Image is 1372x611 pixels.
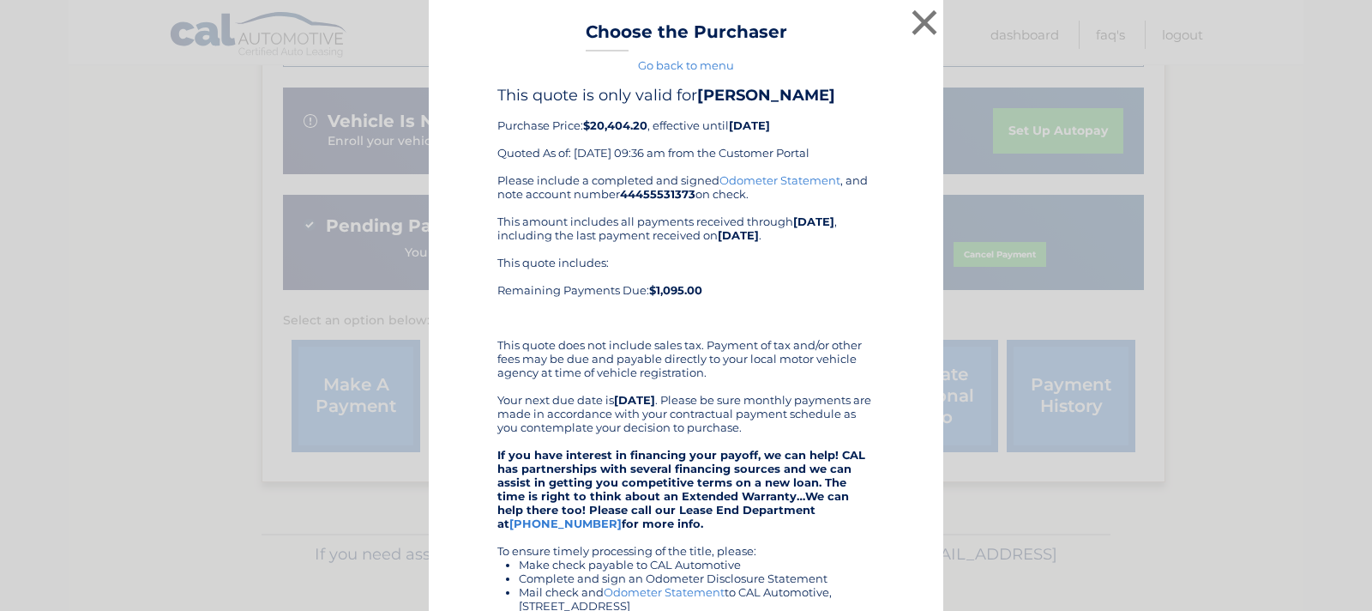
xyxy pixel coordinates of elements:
[519,558,875,572] li: Make check payable to CAL Automotive
[907,5,942,39] button: ×
[586,21,787,51] h3: Choose the Purchaser
[497,448,865,530] strong: If you have interest in financing your payoff, we can help! CAL has partnerships with several fin...
[697,86,835,105] b: [PERSON_NAME]
[649,283,702,297] b: $1,095.00
[497,86,875,173] div: Purchase Price: , effective until Quoted As of: [DATE] 09:36 am from the Customer Portal
[620,187,695,201] b: 44455531373
[509,517,622,530] a: [PHONE_NUMBER]
[497,86,875,105] h4: This quote is only valid for
[638,58,734,72] a: Go back to menu
[729,118,770,132] b: [DATE]
[719,173,840,187] a: Odometer Statement
[604,585,725,599] a: Odometer Statement
[793,215,834,228] b: [DATE]
[614,393,655,407] b: [DATE]
[583,118,647,132] b: $20,404.20
[519,572,875,585] li: Complete and sign an Odometer Disclosure Statement
[718,228,759,242] b: [DATE]
[497,256,875,324] div: This quote includes: Remaining Payments Due:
